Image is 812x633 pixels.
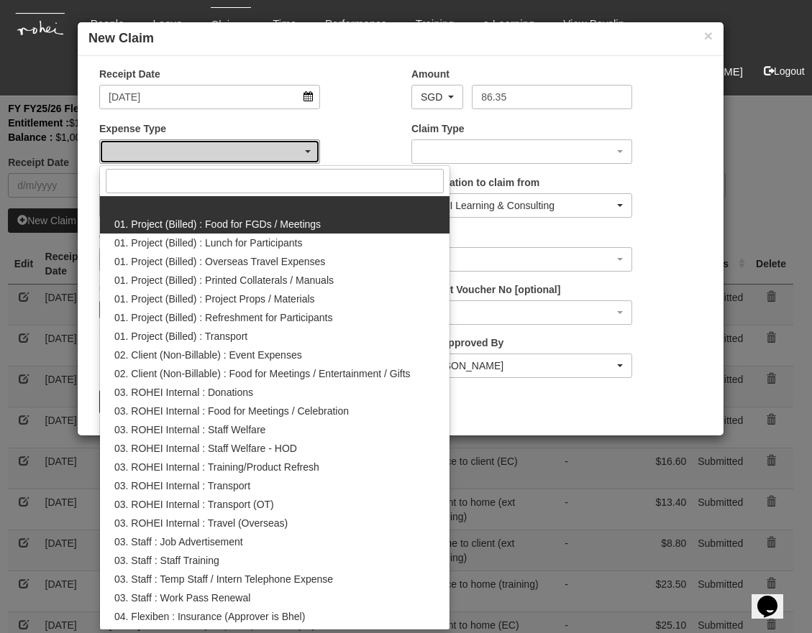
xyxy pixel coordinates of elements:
b: New Claim [88,31,154,45]
span: 03. ROHEI Internal : Transport (OT) [114,497,274,512]
label: Expense Type [99,121,166,136]
span: 03. Staff : Work Pass Renewal [114,591,250,605]
span: 03. ROHEI Internal : Donations [114,385,253,399]
input: d/m/yyyy [99,85,320,109]
button: ROHEI Learning & Consulting [411,193,632,218]
span: 01. Project (Billed) : Project Props / Materials [114,292,315,306]
label: Amount [411,67,450,81]
input: Search [106,169,444,193]
label: Claim Type [411,121,465,136]
div: ROHEI Learning & Consulting [421,198,614,213]
span: 03. ROHEI Internal : Transport [114,479,250,493]
span: 02. Client (Non-Billable) : Food for Meetings / Entertainment / Gifts [114,366,411,381]
span: 01. Project (Billed) : Printed Collaterals / Manuals [114,273,334,287]
span: 01. Project (Billed) : Lunch for Participants [114,236,302,250]
span: 03. ROHEI Internal : Training/Product Refresh [114,460,319,474]
span: 03. Staff : Job Advertisement [114,535,243,549]
span: 01. Project (Billed) : Overseas Travel Expenses [114,254,325,269]
label: Organisation to claim from [411,175,539,190]
span: 03. Staff : Temp Staff / Intern Telephone Expense [114,572,333,586]
span: 04. Flexiben : Insurance (Approver is Bhel) [114,609,305,624]
span: 03. ROHEI Internal : Travel (Overseas) [114,516,288,530]
label: To Be Approved By [411,336,503,350]
span: 01. Project (Billed) : Food for FGDs / Meetings [114,217,321,231]
span: 03. ROHEI Internal : Staff Welfare [114,422,265,437]
button: × [704,28,713,43]
label: Payment Voucher No [optional] [411,282,560,297]
span: 03. Staff : Staff Training [114,553,219,568]
div: SGD [421,90,445,104]
div: [PERSON_NAME] [421,359,614,373]
iframe: chat widget [752,576,798,619]
span: 03. ROHEI Internal : Staff Welfare - HOD [114,441,297,456]
span: 01. Project (Billed) : Transport [114,329,247,343]
button: Shuhui Lee [411,354,632,378]
span: 03. ROHEI Internal : Food for Meetings / Celebration [114,404,349,418]
label: Receipt Date [99,67,160,81]
span: 02. Client (Non-Billable) : Event Expenses [114,348,302,362]
span: 01. Project (Billed) : Refreshment for Participants [114,310,332,325]
button: SGD [411,85,463,109]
